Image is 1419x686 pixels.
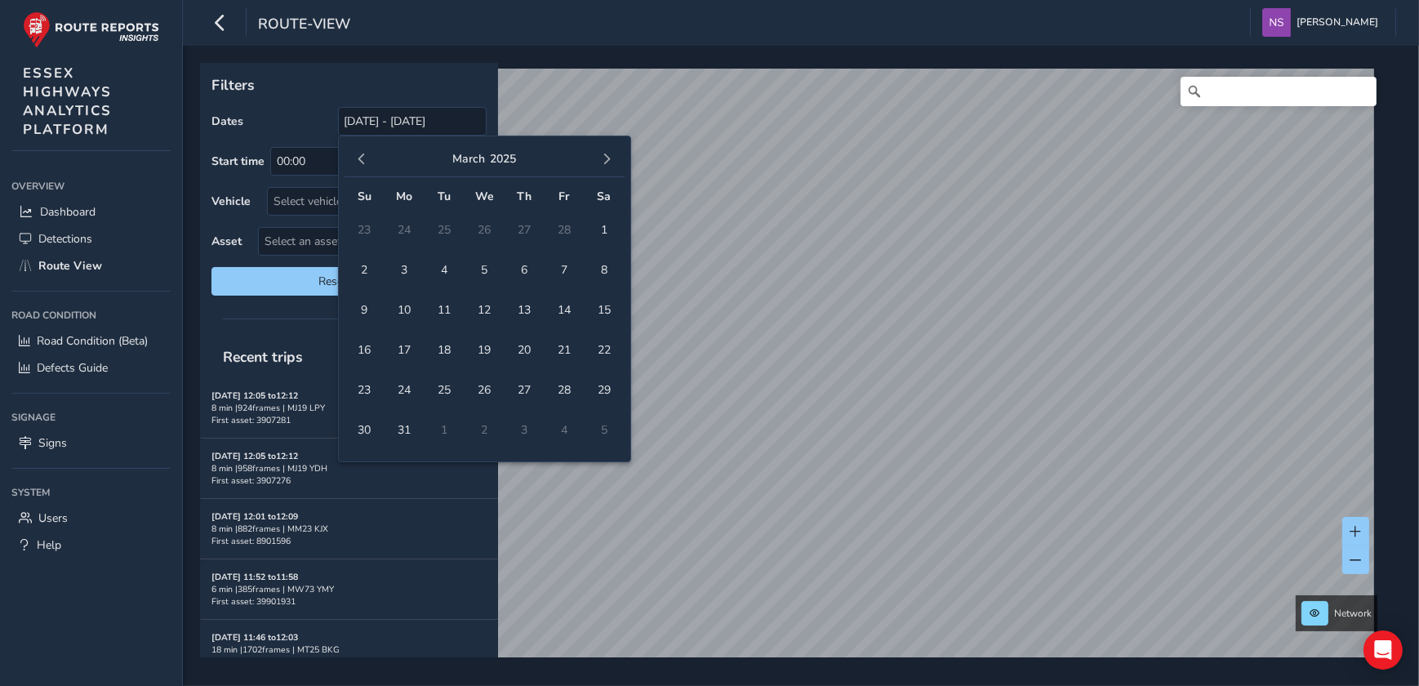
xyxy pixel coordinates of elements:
[430,336,459,364] span: 18
[268,188,459,215] div: Select vehicle
[590,376,619,404] span: 29
[470,256,499,284] span: 5
[38,231,92,247] span: Detections
[1363,630,1403,670] div: Open Intercom Messenger
[211,390,298,402] strong: [DATE] 12:05 to 12:12
[206,69,1374,676] canvas: Map
[350,256,379,284] span: 2
[1262,8,1291,37] img: diamond-layout
[211,571,298,583] strong: [DATE] 11:52 to 11:58
[470,336,499,364] span: 19
[475,189,494,204] span: We
[211,194,251,209] label: Vehicle
[23,11,159,48] img: rr logo
[211,267,487,296] button: Reset filters
[1181,77,1377,106] input: Search
[590,256,619,284] span: 8
[510,256,539,284] span: 6
[40,204,96,220] span: Dashboard
[598,189,612,204] span: Sa
[11,327,171,354] a: Road Condition (Beta)
[590,216,619,244] span: 1
[550,296,579,324] span: 14
[11,505,171,532] a: Users
[37,537,61,553] span: Help
[510,376,539,404] span: 27
[11,252,171,279] a: Route View
[1334,607,1372,620] span: Network
[550,256,579,284] span: 7
[211,450,298,462] strong: [DATE] 12:05 to 12:12
[358,189,371,204] span: Su
[258,14,350,37] span: route-view
[430,296,459,324] span: 11
[470,296,499,324] span: 12
[11,532,171,559] a: Help
[224,274,474,289] span: Reset filters
[211,474,291,487] span: First asset: 3907276
[510,336,539,364] span: 20
[211,595,296,608] span: First asset: 39901931
[211,535,291,547] span: First asset: 8901596
[38,435,67,451] span: Signs
[11,303,171,327] div: Road Condition
[517,189,532,204] span: Th
[11,354,171,381] a: Defects Guide
[259,228,459,255] span: Select an asset code
[452,151,485,167] button: March
[38,510,68,526] span: Users
[11,405,171,430] div: Signage
[350,336,379,364] span: 16
[11,430,171,457] a: Signs
[211,154,265,169] label: Start time
[390,336,419,364] span: 17
[211,631,298,644] strong: [DATE] 11:46 to 12:03
[37,333,148,349] span: Road Condition (Beta)
[1262,8,1384,37] button: [PERSON_NAME]
[37,360,108,376] span: Defects Guide
[470,376,499,404] span: 26
[211,402,487,414] div: 8 min | 924 frames | MJ19 LPY
[350,416,379,444] span: 30
[1297,8,1378,37] span: [PERSON_NAME]
[211,523,487,535] div: 8 min | 882 frames | MM23 KJX
[390,296,419,324] span: 10
[11,174,171,198] div: Overview
[211,644,487,656] div: 18 min | 1702 frames | MT25 BKG
[350,376,379,404] span: 23
[491,151,517,167] button: 2025
[211,583,487,595] div: 6 min | 385 frames | MW73 YMY
[396,189,412,204] span: Mo
[430,256,459,284] span: 4
[510,296,539,324] span: 13
[211,656,291,668] span: First asset: 6301071
[211,336,314,378] span: Recent trips
[211,414,291,426] span: First asset: 3907281
[550,336,579,364] span: 21
[11,198,171,225] a: Dashboard
[11,225,171,252] a: Detections
[11,480,171,505] div: System
[211,462,487,474] div: 8 min | 958 frames | MJ19 YDH
[590,296,619,324] span: 15
[23,64,112,139] span: ESSEX HIGHWAYS ANALYTICS PLATFORM
[559,189,570,204] span: Fr
[550,376,579,404] span: 28
[590,336,619,364] span: 22
[350,296,379,324] span: 9
[211,114,243,129] label: Dates
[390,376,419,404] span: 24
[390,256,419,284] span: 3
[38,258,102,274] span: Route View
[211,74,487,96] p: Filters
[430,376,459,404] span: 25
[438,189,451,204] span: Tu
[390,416,419,444] span: 31
[211,510,298,523] strong: [DATE] 12:01 to 12:09
[211,234,242,249] label: Asset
